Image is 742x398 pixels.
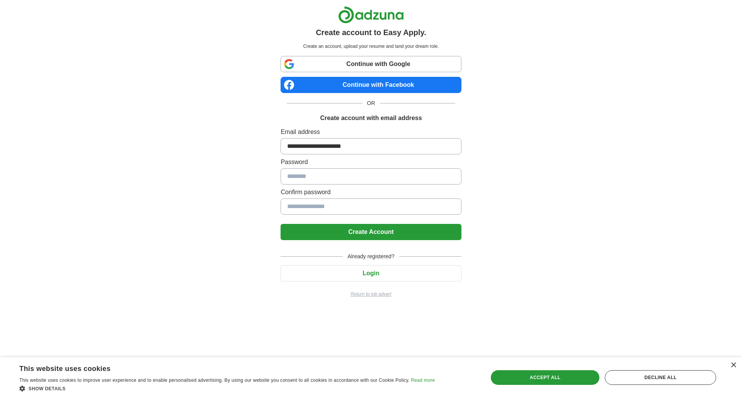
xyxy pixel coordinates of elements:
h1: Create account to Easy Apply. [316,27,426,38]
span: OR [362,99,380,107]
label: Confirm password [281,188,461,197]
div: Show details [19,384,435,392]
div: Decline all [605,370,716,385]
div: Close [730,362,736,368]
p: Create an account, upload your resume and land your dream role. [282,43,459,50]
img: Adzuna logo [338,6,404,24]
button: Create Account [281,224,461,240]
a: Continue with Facebook [281,77,461,93]
a: Login [281,270,461,276]
div: This website uses cookies [19,362,415,373]
button: Login [281,265,461,281]
a: Read more, opens a new window [411,378,435,383]
span: Show details [29,386,66,391]
span: Already registered? [343,252,399,261]
label: Email address [281,127,461,137]
label: Password [281,158,461,167]
div: Accept all [491,370,600,385]
a: Return to job advert [281,291,461,298]
span: This website uses cookies to improve user experience and to enable personalised advertising. By u... [19,378,410,383]
a: Continue with Google [281,56,461,72]
h1: Create account with email address [320,113,422,123]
